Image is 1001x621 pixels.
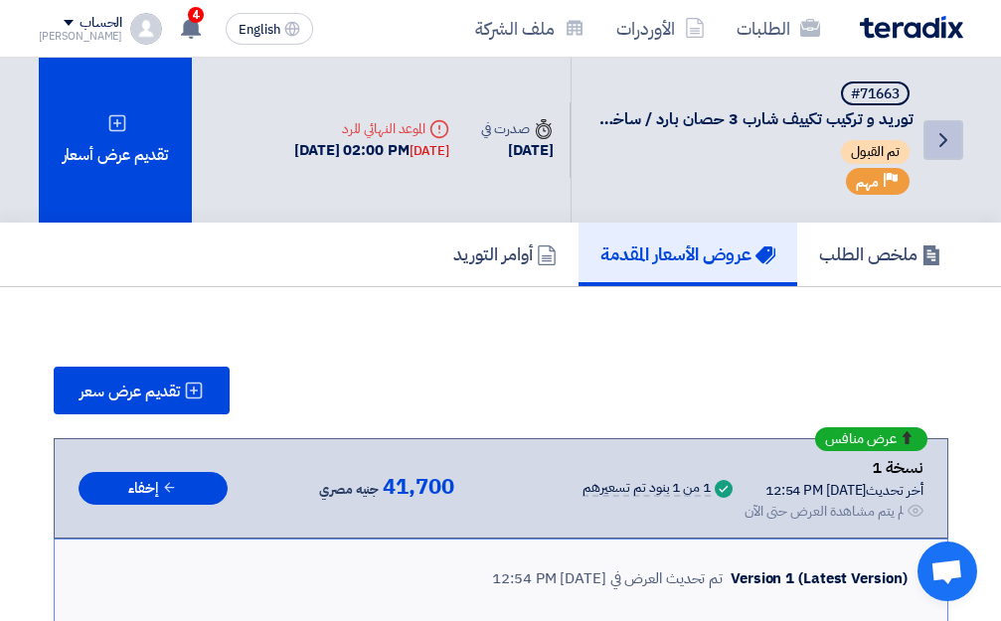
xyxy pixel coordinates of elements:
[239,23,280,37] span: English
[825,432,897,446] span: عرض منافس
[860,16,963,39] img: Teradix logo
[294,139,449,162] div: [DATE] 02:00 PM
[431,223,579,286] a: أوامر التوريد
[294,118,449,139] div: الموعد النهائي للرد
[595,109,914,130] span: توريد و تركيب تكييف شارب 3 حصان بارد / ساخن (عادي ليس انفرتر)
[856,173,879,192] span: مهم
[731,567,907,590] div: Version 1 (Latest Version)
[80,15,122,32] div: الحساب
[80,384,180,399] span: تقديم عرض سعر
[918,542,977,601] div: Open chat
[745,501,904,522] div: لم يتم مشاهدة العرض حتى الآن
[600,242,775,265] h5: عروض الأسعار المقدمة
[383,475,453,499] span: 41,700
[319,478,379,502] span: جنيه مصري
[745,480,923,501] div: أخر تحديث [DATE] 12:54 PM
[745,455,923,481] div: نسخة 1
[54,367,230,414] button: تقديم عرض سعر
[583,481,711,497] div: 1 من 1 بنود تم تسعيرهم
[410,141,449,161] div: [DATE]
[841,140,910,164] span: تم القبول
[459,5,600,52] a: ملف الشركة
[579,223,797,286] a: عروض الأسعار المقدمة
[453,242,557,265] h5: أوامر التوريد
[819,242,941,265] h5: ملخص الطلب
[481,139,553,162] div: [DATE]
[39,58,193,223] div: تقديم عرض أسعار
[188,7,204,23] span: 4
[130,13,162,45] img: profile_test.png
[600,5,721,52] a: الأوردرات
[492,567,723,590] div: تم تحديث العرض في [DATE] 12:54 PM
[851,87,900,101] div: #71663
[797,223,963,286] a: ملخص الطلب
[595,81,914,130] h5: توريد و تركيب تكييف شارب 3 حصان بارد / ساخن (عادي ليس انفرتر)
[79,472,228,505] button: إخفاء
[721,5,836,52] a: الطلبات
[226,13,313,45] button: English
[481,118,553,139] div: صدرت في
[39,31,123,42] div: [PERSON_NAME]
